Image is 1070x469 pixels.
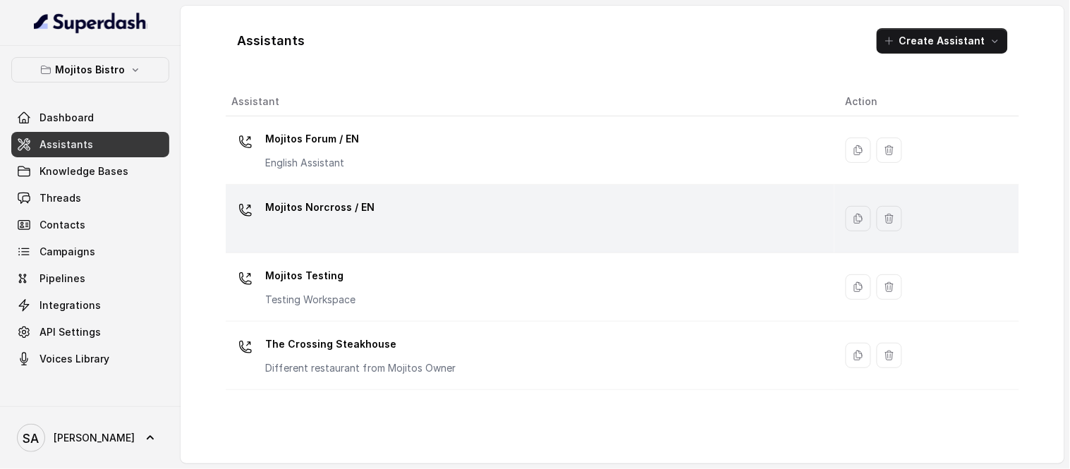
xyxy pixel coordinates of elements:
p: The Crossing Steakhouse [265,333,456,355]
th: Action [834,87,1019,116]
span: Pipelines [39,272,85,286]
a: Campaigns [11,239,169,264]
a: Assistants [11,132,169,157]
a: Contacts [11,212,169,238]
p: Mojitos Forum / EN [265,128,359,150]
p: Mojitos Norcross / EN [265,196,375,219]
span: [PERSON_NAME] [54,431,135,445]
span: Dashboard [39,111,94,125]
span: Knowledge Bases [39,164,128,178]
h1: Assistants [237,30,305,52]
span: Campaigns [39,245,95,259]
th: Assistant [226,87,834,116]
a: Dashboard [11,105,169,130]
p: English Assistant [265,156,359,170]
span: Threads [39,191,81,205]
a: Knowledge Bases [11,159,169,184]
a: [PERSON_NAME] [11,418,169,458]
text: SA [23,431,39,446]
a: API Settings [11,319,169,345]
span: Voices Library [39,352,109,366]
button: Create Assistant [877,28,1008,54]
button: Mojitos Bistro [11,57,169,83]
a: Pipelines [11,266,169,291]
span: Integrations [39,298,101,312]
img: light.svg [34,11,147,34]
a: Integrations [11,293,169,318]
a: Threads [11,185,169,211]
p: Different restaurant from Mojitos Owner [265,361,456,375]
p: Mojitos Testing [265,264,355,287]
span: Contacts [39,218,85,232]
p: Mojitos Bistro [56,61,126,78]
span: Assistants [39,138,93,152]
span: API Settings [39,325,101,339]
a: Voices Library [11,346,169,372]
p: Testing Workspace [265,293,355,307]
